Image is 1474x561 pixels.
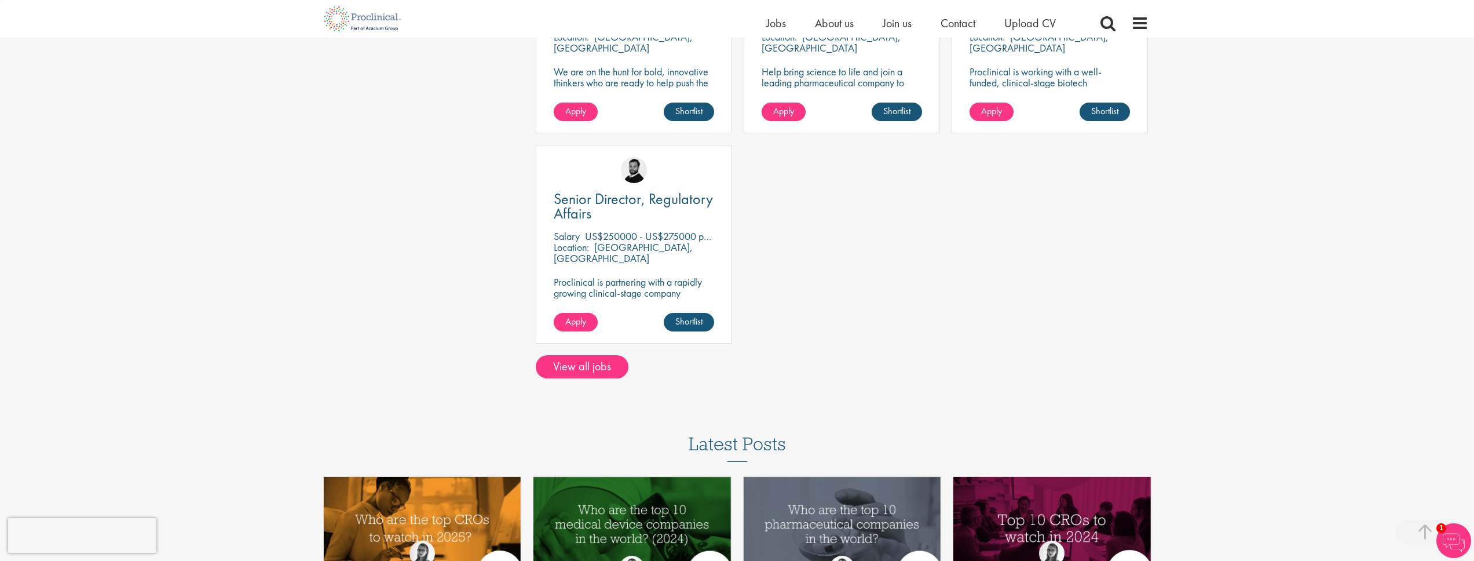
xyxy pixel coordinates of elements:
[554,66,714,110] p: We are on the hunt for bold, innovative thinkers who are ready to help push the boundaries of sci...
[970,66,1130,121] p: Proclinical is working with a well-funded, clinical-stage biotech developing transformative thera...
[815,16,854,31] a: About us
[8,518,156,553] iframe: reCAPTCHA
[554,313,598,331] a: Apply
[970,103,1014,121] a: Apply
[554,103,598,121] a: Apply
[766,16,786,31] a: Jobs
[773,105,794,117] span: Apply
[664,313,714,331] a: Shortlist
[554,241,693,265] p: [GEOGRAPHIC_DATA], [GEOGRAPHIC_DATA]
[872,103,922,121] a: Shortlist
[981,105,1002,117] span: Apply
[621,157,647,183] img: Nick Walker
[554,30,693,54] p: [GEOGRAPHIC_DATA], [GEOGRAPHIC_DATA]
[762,66,922,121] p: Help bring science to life and join a leading pharmaceutical company to play a key role in delive...
[1080,103,1130,121] a: Shortlist
[554,230,580,243] span: Salary
[970,30,1109,54] p: [GEOGRAPHIC_DATA], [GEOGRAPHIC_DATA]
[554,192,714,221] a: Senior Director, Regulatory Affairs
[1436,523,1446,533] span: 1
[554,189,713,223] span: Senior Director, Regulatory Affairs
[689,434,786,462] h3: Latest Posts
[1436,523,1471,558] img: Chatbot
[762,30,901,54] p: [GEOGRAPHIC_DATA], [GEOGRAPHIC_DATA]
[1004,16,1056,31] a: Upload CV
[565,105,586,117] span: Apply
[883,16,912,31] a: Join us
[664,103,714,121] a: Shortlist
[762,103,806,121] a: Apply
[941,16,975,31] a: Contact
[565,315,586,327] span: Apply
[536,355,628,378] a: View all jobs
[554,276,714,320] p: Proclinical is partnering with a rapidly growing clinical-stage company advancing a high-potentia...
[585,230,740,243] p: US$250000 - US$275000 per annum
[554,241,589,254] span: Location:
